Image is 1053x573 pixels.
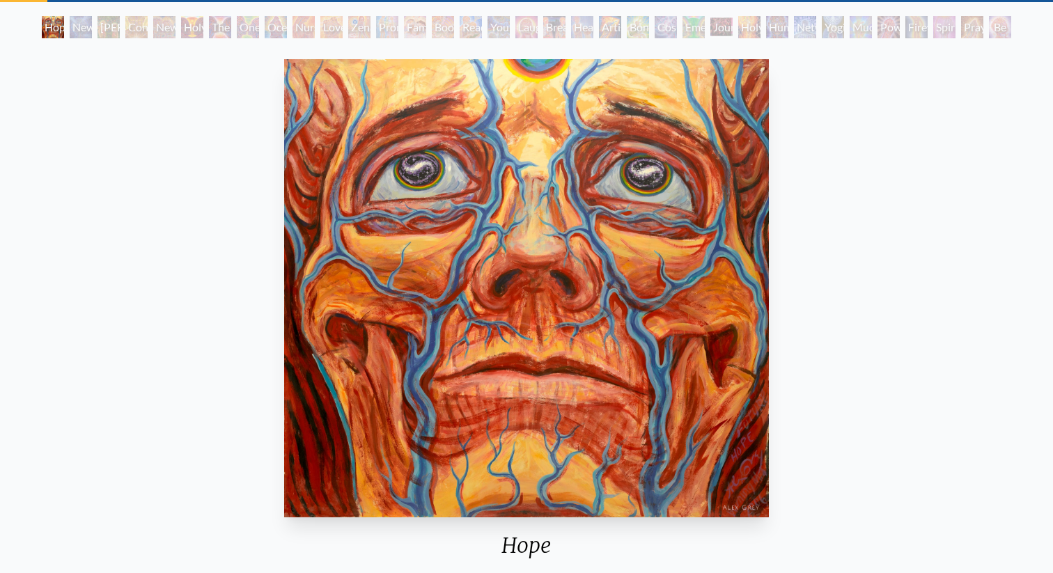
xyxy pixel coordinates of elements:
div: Nursing [292,16,315,38]
div: Networks [794,16,816,38]
div: Be a Good Human Being [989,16,1011,38]
div: [PERSON_NAME] & Eve [97,16,120,38]
div: One Taste [237,16,259,38]
div: Hope [279,533,774,569]
div: Reading [460,16,482,38]
div: Artist's Hand [599,16,621,38]
div: Boo-boo [432,16,454,38]
div: Zena Lotus [348,16,370,38]
div: Bond [627,16,649,38]
div: Hope [42,16,64,38]
div: Young & Old [487,16,510,38]
div: Breathing [543,16,565,38]
div: Ocean of Love Bliss [265,16,287,38]
img: Hope-2006-Alex-Grey-watermarked.jpg [284,59,768,517]
div: Human Geometry [766,16,788,38]
div: Healing [571,16,593,38]
div: Laughing Man [515,16,538,38]
div: Power to the Peaceful [877,16,900,38]
div: Firewalking [905,16,928,38]
div: Love Circuit [320,16,343,38]
div: New Man New Woman [153,16,175,38]
div: Contemplation [125,16,148,38]
div: Praying Hands [961,16,983,38]
div: Holy Grail [181,16,203,38]
div: Promise [376,16,398,38]
div: The Kiss [209,16,231,38]
div: Yogi & the Möbius Sphere [822,16,844,38]
div: Journey of the Wounded Healer [710,16,733,38]
div: Emerald Grail [682,16,705,38]
div: New Man [DEMOGRAPHIC_DATA]: [DEMOGRAPHIC_DATA] Mind [70,16,92,38]
div: Family [404,16,426,38]
div: Holy Fire [738,16,760,38]
div: Cosmic Lovers [655,16,677,38]
div: Mudra [850,16,872,38]
div: Spirit Animates the Flesh [933,16,955,38]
